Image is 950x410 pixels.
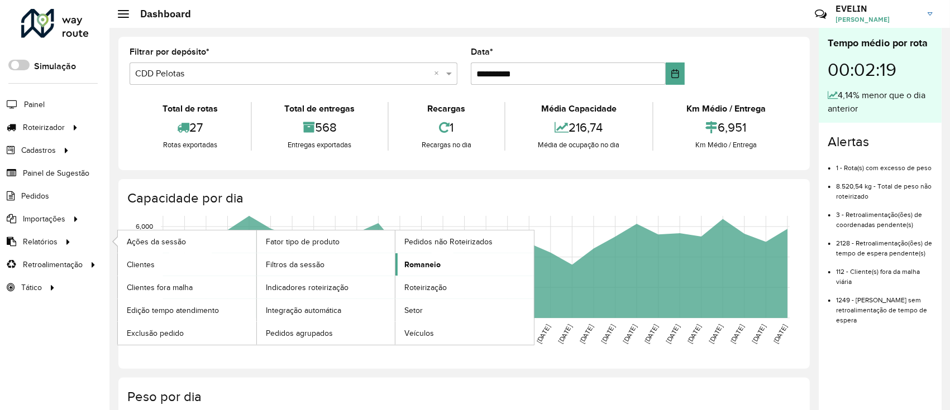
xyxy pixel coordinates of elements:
[257,276,395,298] a: Indicadores roteirização
[836,3,919,14] h3: EVELIN
[557,324,573,345] text: [DATE]
[434,67,443,80] span: Clear all
[828,36,933,51] div: Tempo médio por rota
[255,115,385,139] div: 568
[23,167,89,179] span: Painel de Sugestão
[118,276,256,298] a: Clientes fora malha
[643,324,659,345] text: [DATE]
[729,324,745,345] text: [DATE]
[395,276,534,298] a: Roteirização
[257,322,395,344] a: Pedidos agrupados
[508,102,650,115] div: Média Capacidade
[266,259,324,271] span: Filtros da sessão
[395,299,534,321] a: Setor
[23,122,65,133] span: Roteirizador
[21,190,49,202] span: Pedidos
[508,115,650,139] div: 216,74
[392,115,502,139] div: 1
[395,230,534,253] a: Pedidos não Roteirizados
[809,2,833,26] a: Contato Rápido
[686,324,702,345] text: [DATE]
[836,201,933,230] li: 3 - Retroalimentação(ões) de coordenadas pendente(s)
[508,139,650,151] div: Média de ocupação no dia
[132,139,248,151] div: Rotas exportadas
[23,259,83,271] span: Retroalimentação
[828,51,933,89] div: 00:02:19
[395,322,534,344] a: Veículos
[118,230,256,253] a: Ações da sessão
[836,287,933,325] li: 1249 - [PERSON_NAME] sem retroalimentação de tempo de espera
[255,139,385,151] div: Entregas exportadas
[21,144,56,156] span: Cadastros
[656,115,796,139] div: 6,951
[23,236,58,248] span: Relatórios
[828,134,933,150] h4: Alertas
[129,8,191,20] h2: Dashboard
[127,305,219,316] span: Edição tempo atendimento
[395,253,534,276] a: Romaneio
[404,282,447,293] span: Roteirização
[392,102,502,115] div: Recargas
[127,327,184,339] span: Exclusão pedido
[257,230,395,253] a: Fator tipo de produto
[132,115,248,139] div: 27
[656,102,796,115] div: Km Médio / Entrega
[127,190,799,206] h4: Capacidade por dia
[836,155,933,173] li: 1 - Rota(s) com excesso de peso
[751,324,767,345] text: [DATE]
[471,45,493,59] label: Data
[404,259,441,271] span: Romaneio
[118,253,256,276] a: Clientes
[828,89,933,115] div: 4,14% menor que o dia anterior
[21,282,42,293] span: Tático
[118,322,256,344] a: Exclusão pedido
[127,236,186,248] span: Ações da sessão
[392,139,502,151] div: Recargas no dia
[257,299,395,321] a: Integração automática
[266,305,341,316] span: Integração automática
[404,236,493,248] span: Pedidos não Roteirizados
[836,173,933,201] li: 8.520,54 kg - Total de peso não roteirizado
[266,282,349,293] span: Indicadores roteirização
[266,327,333,339] span: Pedidos agrupados
[708,324,724,345] text: [DATE]
[666,62,685,85] button: Choose Date
[118,299,256,321] a: Edição tempo atendimento
[255,102,385,115] div: Total de entregas
[257,253,395,276] a: Filtros da sessão
[24,99,45,110] span: Painel
[127,282,193,293] span: Clientes fora malha
[266,236,340,248] span: Fator tipo de produto
[23,213,65,225] span: Importações
[127,389,799,405] h4: Peso por dia
[656,139,796,151] div: Km Médio / Entrega
[772,324,789,345] text: [DATE]
[127,259,155,271] span: Clientes
[404,327,434,339] span: Veículos
[132,102,248,115] div: Total de rotas
[836,15,919,25] span: [PERSON_NAME]
[665,324,681,345] text: [DATE]
[404,305,423,316] span: Setor
[579,324,595,345] text: [DATE]
[836,258,933,287] li: 112 - Cliente(s) fora da malha viária
[600,324,616,345] text: [DATE]
[535,324,551,345] text: [DATE]
[130,45,209,59] label: Filtrar por depósito
[136,223,153,230] text: 6,000
[836,230,933,258] li: 2128 - Retroalimentação(ões) de tempo de espera pendente(s)
[34,60,76,73] label: Simulação
[622,324,638,345] text: [DATE]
